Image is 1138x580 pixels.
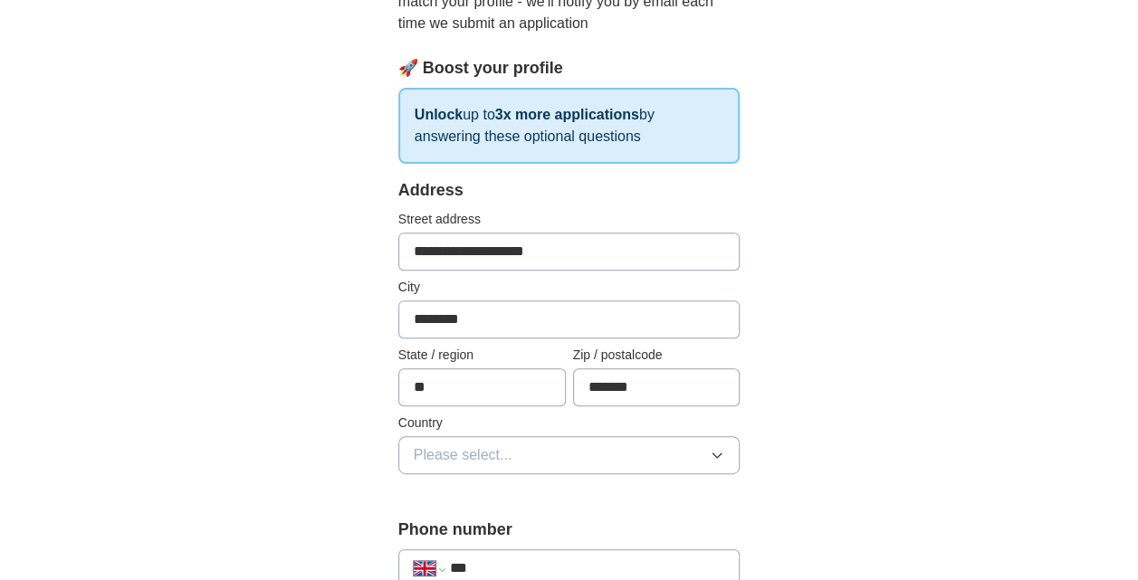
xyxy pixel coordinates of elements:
strong: Unlock [415,107,463,122]
button: Please select... [398,436,741,474]
label: State / region [398,346,566,365]
span: Please select... [414,444,512,466]
div: 🚀 Boost your profile [398,56,741,81]
div: Address [398,178,741,203]
p: up to by answering these optional questions [398,88,741,164]
label: City [398,278,741,297]
label: Phone number [398,518,741,542]
label: Street address [398,210,741,229]
strong: 3x more applications [495,107,639,122]
label: Country [398,414,741,433]
label: Zip / postalcode [573,346,741,365]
